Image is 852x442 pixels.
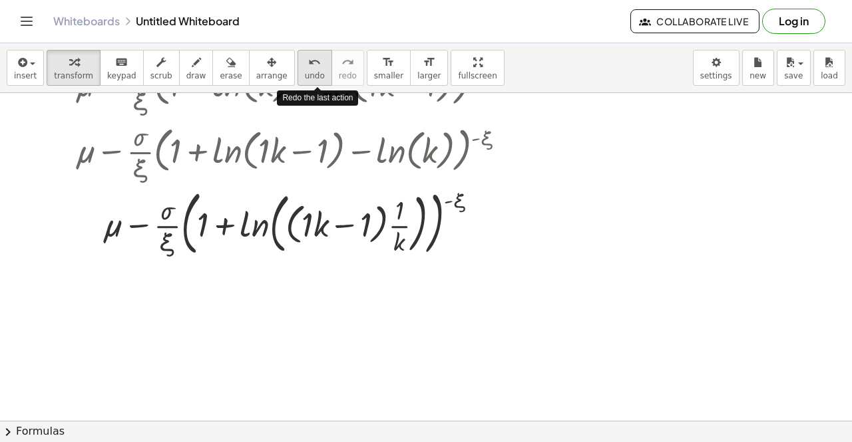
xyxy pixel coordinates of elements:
span: redo [339,71,357,80]
button: new [742,50,774,86]
span: draw [186,71,206,80]
span: keypad [107,71,136,80]
span: insert [14,71,37,80]
button: undoundo [298,50,332,86]
i: format_size [423,55,435,70]
a: Whiteboards [53,15,120,28]
div: Edit math [274,262,296,283]
button: load [813,50,845,86]
button: format_sizesmaller [367,50,411,86]
button: Toggle navigation [16,11,37,32]
span: Collaborate Live [642,15,748,27]
i: redo [341,55,354,70]
i: undo [308,55,321,70]
span: transform [54,71,93,80]
button: scrub [143,50,180,86]
button: redoredo [331,50,364,86]
span: fullscreen [458,71,497,80]
button: format_sizelarger [410,50,448,86]
button: erase [212,50,249,86]
span: settings [700,71,732,80]
button: draw [179,50,214,86]
button: Collaborate Live [630,9,759,33]
div: Redo the last action [277,90,358,106]
span: arrange [256,71,288,80]
span: new [749,71,766,80]
span: undo [305,71,325,80]
span: larger [417,71,441,80]
button: transform [47,50,101,86]
button: arrange [249,50,295,86]
button: save [777,50,811,86]
span: erase [220,71,242,80]
button: settings [693,50,740,86]
span: save [784,71,803,80]
span: smaller [374,71,403,80]
button: Log in [762,9,825,34]
i: keyboard [115,55,128,70]
button: keyboardkeypad [100,50,144,86]
button: fullscreen [451,50,504,86]
span: scrub [150,71,172,80]
span: load [821,71,838,80]
i: format_size [382,55,395,70]
button: insert [7,50,44,86]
